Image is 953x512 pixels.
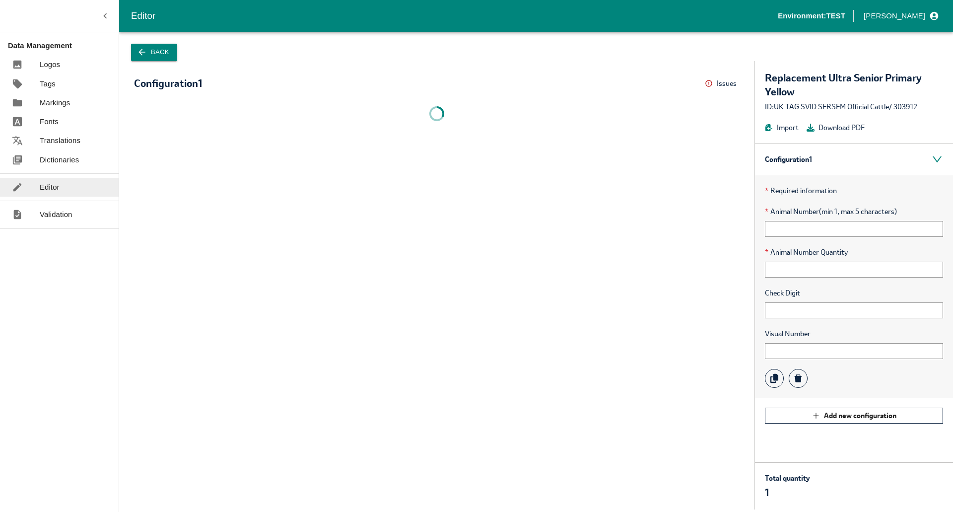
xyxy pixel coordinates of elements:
p: [PERSON_NAME] [864,10,925,21]
button: Issues [705,76,740,91]
span: Animal Number (min 1, max 5 characters) [765,206,943,217]
div: ID: UK TAG SVID SERSEM Official Cattle / 303912 [765,101,943,112]
span: Visual Number [765,328,943,339]
span: Animal Number Quantity [765,247,943,258]
p: Total quantity [765,473,810,484]
button: Back [131,44,177,61]
p: Environment: TEST [778,10,845,21]
button: Add new configuration [765,408,943,424]
button: Import [765,122,799,133]
p: 1 [765,486,810,500]
p: Fonts [40,116,59,127]
div: Replacement Ultra Senior Primary Yellow [765,71,943,99]
p: Data Management [8,40,119,51]
p: Translations [40,135,80,146]
p: Logos [40,59,60,70]
p: Required information [765,185,943,196]
p: Dictionaries [40,154,79,165]
p: Tags [40,78,56,89]
p: Validation [40,209,72,220]
div: Configuration 1 [755,144,953,175]
p: Editor [40,182,60,193]
div: Configuration 1 [134,78,202,89]
button: Download PDF [807,122,865,133]
div: Editor [131,8,778,23]
span: Check Digit [765,288,943,298]
button: profile [860,7,941,24]
p: Markings [40,97,70,108]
